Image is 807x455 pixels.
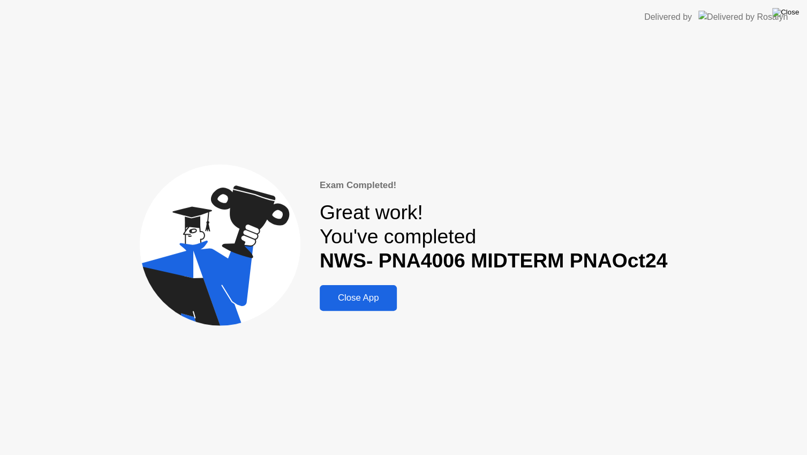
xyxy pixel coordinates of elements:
[320,249,668,272] b: NWS- PNA4006 MIDTERM PNAOct24
[320,285,397,311] button: Close App
[772,8,799,17] img: Close
[644,11,692,24] div: Delivered by
[320,200,668,272] div: Great work! You've completed
[320,178,668,192] div: Exam Completed!
[698,11,788,23] img: Delivered by Rosalyn
[323,293,394,303] div: Close App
